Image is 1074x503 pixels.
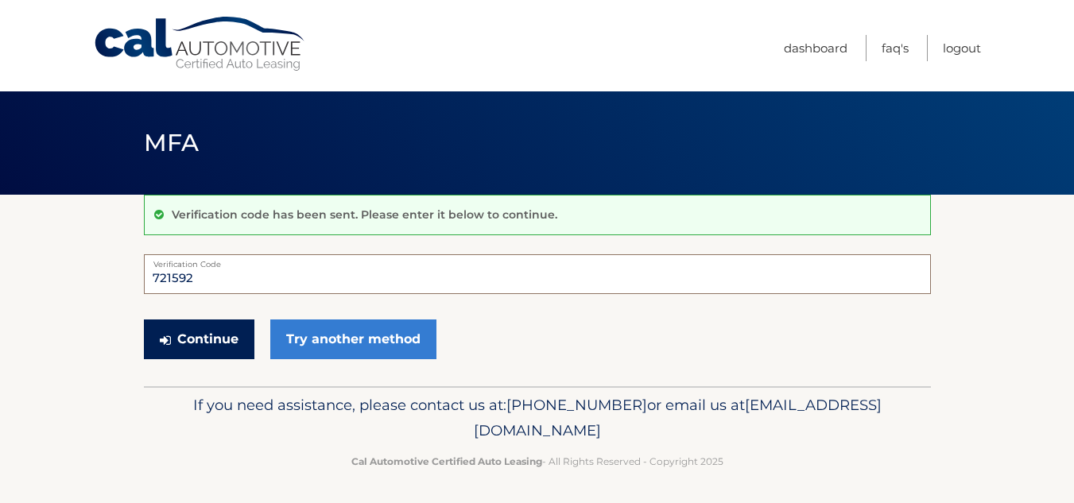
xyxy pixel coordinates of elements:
[784,35,847,61] a: Dashboard
[943,35,981,61] a: Logout
[144,319,254,359] button: Continue
[144,254,931,267] label: Verification Code
[474,396,882,439] span: [EMAIL_ADDRESS][DOMAIN_NAME]
[172,207,557,222] p: Verification code has been sent. Please enter it below to continue.
[270,319,436,359] a: Try another method
[144,254,931,294] input: Verification Code
[154,393,921,443] p: If you need assistance, please contact us at: or email us at
[93,16,308,72] a: Cal Automotive
[351,455,542,467] strong: Cal Automotive Certified Auto Leasing
[506,396,647,414] span: [PHONE_NUMBER]
[144,128,200,157] span: MFA
[154,453,921,470] p: - All Rights Reserved - Copyright 2025
[882,35,909,61] a: FAQ's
